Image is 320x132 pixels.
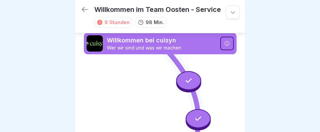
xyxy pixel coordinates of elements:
[146,19,164,26] p: 98 Min.
[107,45,216,51] p: Wer wir sind und was wir machen
[94,5,221,14] p: Willkommen im Team Oosten - Service
[107,36,216,45] p: Willkommen bei cuisyn
[87,35,103,52] img: v3waek6d9s64spglai58xorv.png
[105,19,130,26] div: 9 Stunden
